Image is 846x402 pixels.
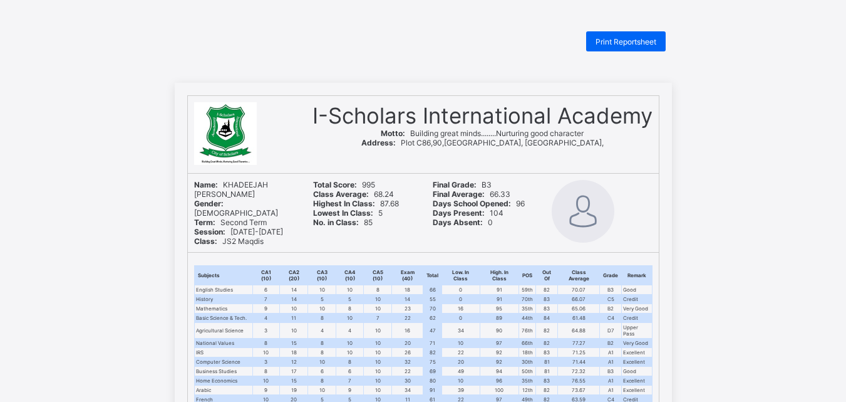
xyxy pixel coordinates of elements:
[194,285,252,295] td: English Studies
[536,314,558,323] td: 84
[252,285,279,295] td: 6
[622,295,652,304] td: Credit
[313,208,383,218] span: 5
[600,386,622,395] td: A1
[536,367,558,376] td: 81
[600,295,622,304] td: C5
[519,367,536,376] td: 50th
[433,208,503,218] span: 104
[536,285,558,295] td: 82
[194,386,252,395] td: Arabic
[391,295,423,304] td: 14
[423,339,442,348] td: 71
[442,323,480,339] td: 34
[558,367,600,376] td: 72.32
[519,304,536,314] td: 35th
[423,357,442,367] td: 75
[536,386,558,395] td: 82
[313,208,373,218] b: Lowest In Class:
[536,339,558,348] td: 82
[364,323,391,339] td: 10
[336,304,363,314] td: 8
[558,348,600,357] td: 71.25
[519,348,536,357] td: 18th
[558,376,600,386] td: 76.55
[279,285,307,295] td: 14
[252,348,279,357] td: 10
[194,367,252,376] td: Business Studies
[442,304,480,314] td: 16
[336,314,363,323] td: 10
[600,314,622,323] td: C4
[558,314,600,323] td: 61.48
[600,323,622,339] td: D7
[423,367,442,376] td: 69
[433,180,492,189] span: B3
[600,285,622,295] td: B3
[622,304,652,314] td: Very Good
[252,323,279,339] td: 3
[423,376,442,386] td: 80
[480,304,518,314] td: 95
[279,357,307,367] td: 12
[442,367,480,376] td: 49
[558,285,600,295] td: 70.07
[252,314,279,323] td: 4
[442,376,480,386] td: 10
[622,323,652,339] td: Upper Pass
[364,285,391,295] td: 8
[308,314,336,323] td: 8
[600,266,622,285] th: Grade
[622,367,652,376] td: Good
[308,304,336,314] td: 10
[194,227,225,236] b: Session:
[364,386,391,395] td: 10
[194,376,252,386] td: Home Economics
[279,339,307,348] td: 15
[391,285,423,295] td: 18
[252,304,279,314] td: 9
[622,266,652,285] th: Remark
[336,339,363,348] td: 10
[558,339,600,348] td: 77.27
[194,180,218,189] b: Name:
[361,138,396,147] b: Address:
[312,102,653,129] span: I-Scholars International Academy
[252,357,279,367] td: 3
[308,266,336,285] th: CA3 (10)
[600,304,622,314] td: B2
[194,348,252,357] td: IRS
[423,285,442,295] td: 66
[364,348,391,357] td: 10
[433,199,525,208] span: 96
[252,295,279,304] td: 7
[391,304,423,314] td: 23
[361,138,604,147] span: Plot C86,90,[GEOGRAPHIC_DATA], [GEOGRAPHIC_DATA],
[252,376,279,386] td: 10
[313,199,399,208] span: 87.68
[194,266,252,285] th: Subjects
[423,304,442,314] td: 70
[622,348,652,357] td: Excellent
[194,314,252,323] td: Basic Science & Tech.
[480,314,518,323] td: 89
[279,295,307,304] td: 14
[558,357,600,367] td: 71.44
[391,348,423,357] td: 26
[308,376,336,386] td: 8
[433,180,477,189] b: Final Grade:
[364,367,391,376] td: 10
[391,376,423,386] td: 30
[308,367,336,376] td: 6
[194,236,217,246] b: Class:
[308,386,336,395] td: 10
[480,367,518,376] td: 94
[423,323,442,339] td: 47
[558,323,600,339] td: 64.88
[442,348,480,357] td: 22
[600,339,622,348] td: B2
[279,367,307,376] td: 17
[364,339,391,348] td: 10
[622,285,652,295] td: Good
[519,295,536,304] td: 70th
